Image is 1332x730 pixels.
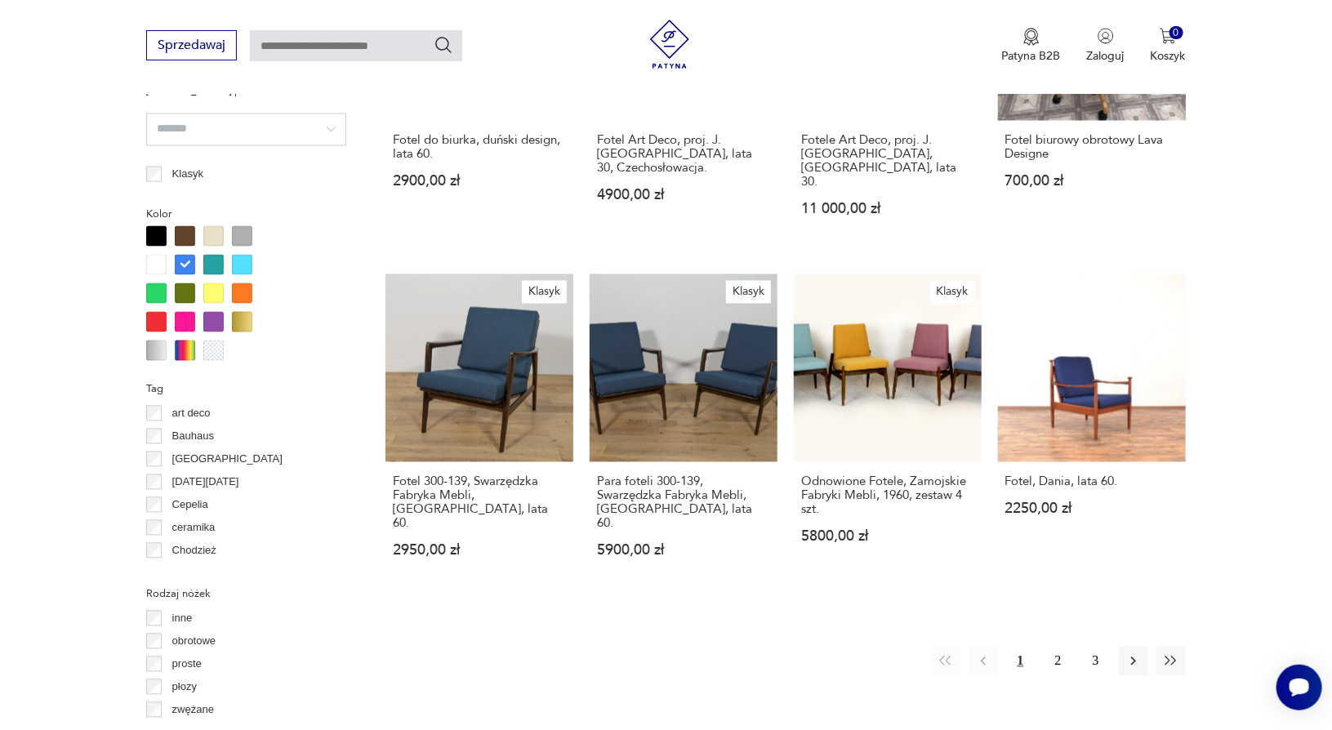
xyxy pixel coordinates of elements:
[434,35,453,55] button: Szukaj
[1005,134,1178,162] h3: Fotel biurowy obrotowy Lava Designe
[1002,28,1061,64] a: Ikona medaluPatyna B2B
[172,633,216,651] p: obrotowe
[172,679,197,697] p: płozy
[393,175,566,189] p: 2900,00 zł
[597,189,770,203] p: 4900,00 zł
[172,474,239,492] p: [DATE][DATE]
[1169,26,1183,40] div: 0
[801,203,974,216] p: 11 000,00 zł
[146,381,346,398] p: Tag
[1087,48,1125,64] p: Zaloguj
[1005,175,1178,189] p: 700,00 zł
[597,134,770,176] h3: Fotel Art Deco, proj. J. [GEOGRAPHIC_DATA], lata 30, Czechosłowacja.
[1002,48,1061,64] p: Patyna B2B
[172,656,202,674] p: proste
[172,496,208,514] p: Cepelia
[172,519,216,537] p: ceramika
[172,451,283,469] p: [GEOGRAPHIC_DATA]
[1151,48,1186,64] p: Koszyk
[172,610,193,628] p: inne
[146,206,346,224] p: Kolor
[146,30,237,60] button: Sprzedawaj
[172,166,203,184] p: Klasyk
[393,544,566,558] p: 2950,00 zł
[1023,28,1040,46] img: Ikona medalu
[801,530,974,544] p: 5800,00 zł
[1006,647,1036,676] button: 1
[597,544,770,558] p: 5900,00 zł
[597,475,770,531] h3: Para foteli 300-139, Swarzędzka Fabryka Mebli, [GEOGRAPHIC_DATA], lata 60.
[998,274,1186,590] a: Fotel, Dania, lata 60.Fotel, Dania, lata 60.2250,00 zł
[1087,28,1125,64] button: Zaloguj
[1005,502,1178,516] p: 2250,00 zł
[393,475,566,531] h3: Fotel 300-139, Swarzędzka Fabryka Mebli, [GEOGRAPHIC_DATA], lata 60.
[172,405,211,423] p: art deco
[1098,28,1114,44] img: Ikonka użytkownika
[172,701,214,719] p: zwężane
[1081,647,1111,676] button: 3
[645,20,694,69] img: Patyna - sklep z meblami i dekoracjami vintage
[1160,28,1176,44] img: Ikona koszyka
[801,134,974,189] h3: Fotele Art Deco, proj. J. [GEOGRAPHIC_DATA], [GEOGRAPHIC_DATA], lata 30.
[393,134,566,162] h3: Fotel do biurka, duński design, lata 60.
[172,565,213,583] p: Ćmielów
[1044,647,1073,676] button: 2
[172,542,216,560] p: Chodzież
[1005,475,1178,489] h3: Fotel, Dania, lata 60.
[1151,28,1186,64] button: 0Koszyk
[172,428,214,446] p: Bauhaus
[801,475,974,517] h3: Odnowione Fotele, Zamojskie Fabryki Mebli, 1960, zestaw 4 szt.
[385,274,573,590] a: KlasykFotel 300-139, Swarzędzka Fabryka Mebli, Polska, lata 60.Fotel 300-139, Swarzędzka Fabryka ...
[1002,28,1061,64] button: Patyna B2B
[794,274,982,590] a: KlasykOdnowione Fotele, Zamojskie Fabryki Mebli, 1960, zestaw 4 szt.Odnowione Fotele, Zamojskie F...
[146,585,346,603] p: Rodzaj nóżek
[590,274,777,590] a: KlasykPara foteli 300-139, Swarzędzka Fabryka Mebli, Polska, lata 60.Para foteli 300-139, Swarzęd...
[146,41,237,52] a: Sprzedawaj
[1276,665,1322,710] iframe: Smartsupp widget button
